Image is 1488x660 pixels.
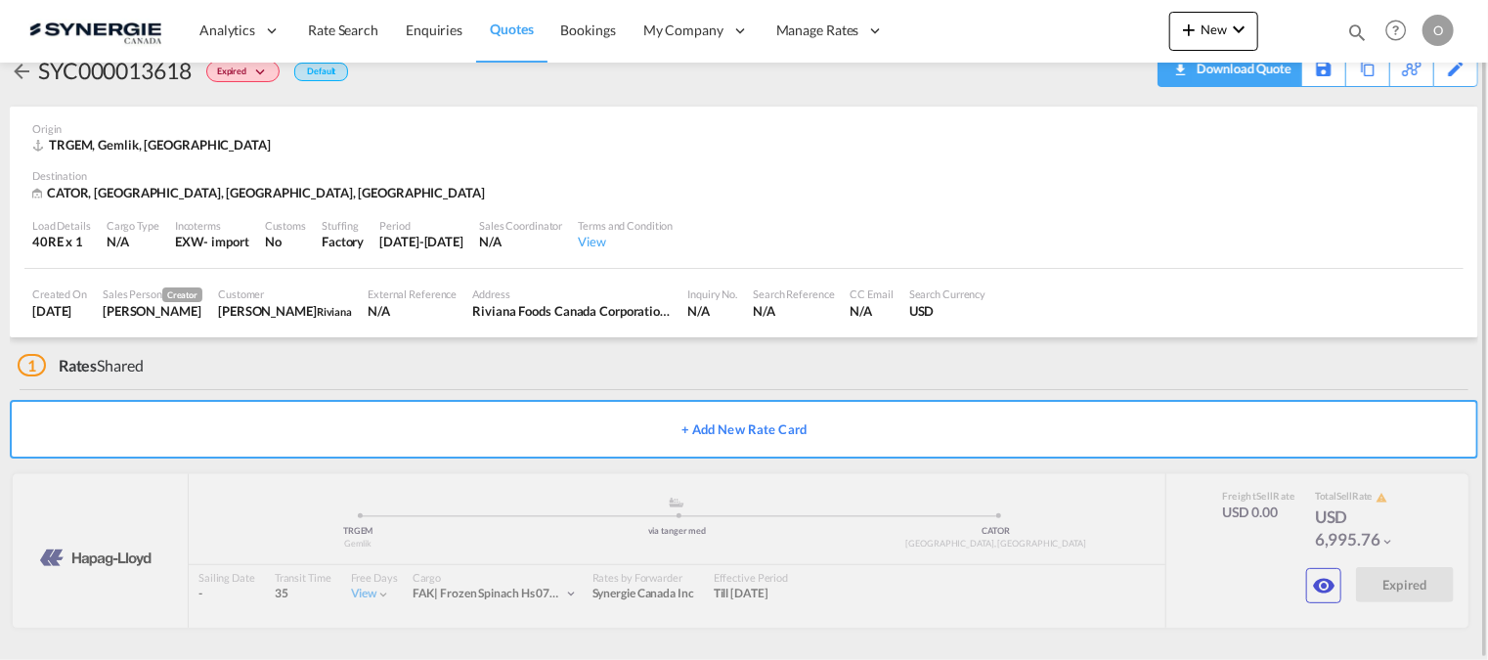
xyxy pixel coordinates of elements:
[218,302,352,320] div: Yassine Cherkaoui
[1379,14,1413,47] span: Help
[294,63,348,81] div: Default
[1379,14,1422,49] div: Help
[851,302,894,320] div: N/A
[10,400,1478,459] button: + Add New Rate Card
[175,218,249,233] div: Incoterms
[776,21,859,40] span: Manage Rates
[368,302,457,320] div: N/A
[10,60,33,83] md-icon: icon-arrow-left
[479,218,562,233] div: Sales Coordinator
[851,286,894,301] div: CC Email
[103,302,202,320] div: Rosa Ho
[1168,53,1291,84] div: Download Quote
[199,21,255,40] span: Analytics
[472,302,672,320] div: Riviana Foods Canada Corporation 5125 rue du Trianon, suite 450 Montréal, QC H1M 2S5
[59,356,98,374] span: Rates
[32,286,87,301] div: Created On
[379,233,463,250] div: 14 Aug 2025
[578,218,673,233] div: Terms and Condition
[103,286,202,302] div: Sales Person
[175,233,204,250] div: EXW
[1422,15,1454,46] div: O
[204,233,249,250] div: - import
[1168,56,1192,70] md-icon: icon-download
[909,286,986,301] div: Search Currency
[107,233,159,250] div: N/A
[32,121,1456,136] div: Origin
[251,67,275,78] md-icon: icon-chevron-down
[379,218,463,233] div: Period
[1312,574,1335,597] md-icon: icon-eye
[192,55,284,86] div: Change Status Here
[308,22,378,38] span: Rate Search
[578,233,673,250] div: View
[206,61,280,82] div: Change Status Here
[10,55,38,86] div: icon-arrow-left
[18,354,46,376] span: 1
[32,218,91,233] div: Load Details
[1346,22,1368,51] div: icon-magnify
[322,233,364,250] div: Factory Stuffing
[32,184,490,202] div: CATOR, Toronto, ON, Americas
[29,9,161,53] img: 1f56c880d42311ef80fc7dca854c8e59.png
[687,302,737,320] div: N/A
[322,218,364,233] div: Stuffing
[1227,18,1250,41] md-icon: icon-chevron-down
[687,286,737,301] div: Inquiry No.
[561,22,616,38] span: Bookings
[162,287,202,302] span: Creator
[218,286,352,301] div: Customer
[909,302,986,320] div: USD
[49,137,271,153] span: TRGEM, Gemlik, [GEOGRAPHIC_DATA]
[32,136,276,154] div: TRGEM, Gemlik, Europe
[1346,22,1368,43] md-icon: icon-magnify
[1306,568,1341,603] button: icon-eye
[217,66,251,84] span: Expired
[32,302,87,320] div: 29 Jul 2025
[107,218,159,233] div: Cargo Type
[406,22,462,38] span: Enquiries
[1192,53,1291,84] div: Download Quote
[1169,12,1258,51] button: icon-plus 400-fgNewicon-chevron-down
[753,302,834,320] div: N/A
[1177,22,1250,37] span: New
[265,218,306,233] div: Customs
[1302,53,1345,86] div: Save As Template
[368,286,457,301] div: External Reference
[472,286,672,301] div: Address
[753,286,834,301] div: Search Reference
[32,168,1456,183] div: Destination
[317,305,352,318] span: Riviana
[1177,18,1201,41] md-icon: icon-plus 400-fg
[265,233,306,250] div: No
[32,233,91,250] div: 40RE x 1
[18,355,144,376] div: Shared
[1168,53,1291,84] div: Quote PDF is not available at this time
[490,21,533,37] span: Quotes
[38,55,192,86] div: SYC000013618
[479,233,562,250] div: N/A
[643,21,723,40] span: My Company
